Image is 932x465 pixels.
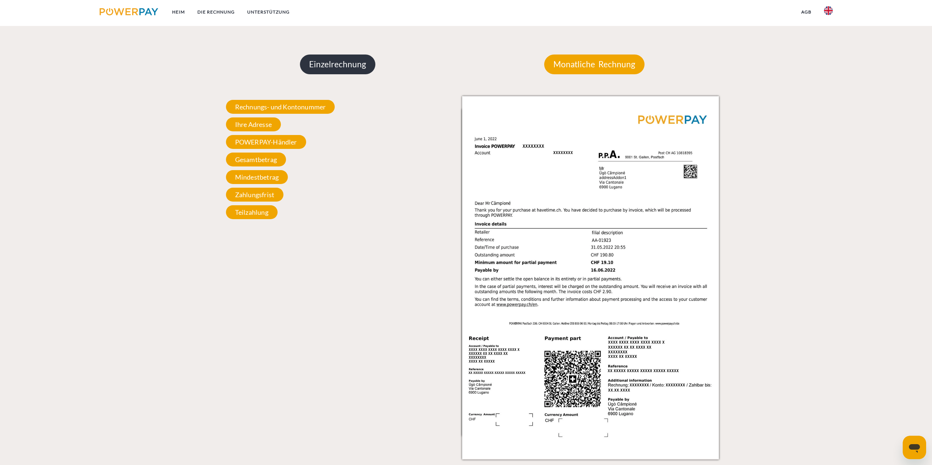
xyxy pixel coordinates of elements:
[824,6,833,15] img: de
[191,5,241,19] a: DIE RECHNUNG
[235,155,277,164] font: Gesamtbetrag
[795,5,818,19] a: AGB
[553,59,635,69] font: Monatliche Rechnung
[235,138,297,146] font: POWERPAY-Händler
[241,5,296,19] a: Unterstützung
[235,120,272,128] font: Ihre Adresse
[235,208,268,216] font: Teilzahlung
[100,8,159,15] img: logo-powerpay.svg
[235,103,326,111] font: Rechnungs- und Kontonummer
[462,96,719,459] img: single_invoice_powerpay_en.jpg
[197,9,235,15] font: DIE RECHNUNG
[235,191,274,199] font: Zahlungsfrist
[235,173,279,181] font: Mindestbetrag
[166,5,191,19] a: Heim
[801,9,812,15] font: AGB
[247,9,290,15] font: Unterstützung
[309,59,366,69] font: Einzelrechnung
[172,9,185,15] font: Heim
[903,436,926,459] iframe: Schaltfläche zum Starten des Nachrichtenfensters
